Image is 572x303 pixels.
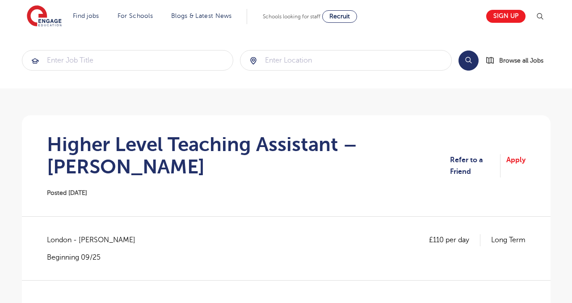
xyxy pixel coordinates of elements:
div: Submit [22,50,234,71]
button: Search [458,50,479,71]
span: Schools looking for staff [263,13,320,20]
p: £110 per day [429,234,480,246]
a: Find jobs [73,13,99,19]
div: Submit [240,50,452,71]
input: Submit [240,50,451,70]
a: Browse all Jobs [486,55,551,66]
span: Recruit [329,13,350,20]
span: Posted [DATE] [47,189,87,196]
span: London - [PERSON_NAME] [47,234,144,246]
p: Long Term [491,234,526,246]
a: Refer to a Friend [450,154,500,178]
input: Submit [22,50,233,70]
a: For Schools [118,13,153,19]
h1: Higher Level Teaching Assistant – [PERSON_NAME] [47,133,450,178]
a: Blogs & Latest News [171,13,232,19]
img: Engage Education [27,5,62,28]
a: Recruit [322,10,357,23]
a: Apply [506,154,526,178]
a: Sign up [486,10,526,23]
span: Browse all Jobs [499,55,543,66]
p: Beginning 09/25 [47,252,144,262]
